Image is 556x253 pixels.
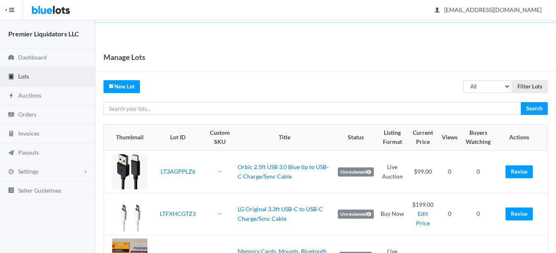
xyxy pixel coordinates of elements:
[338,210,374,219] label: Unreviewed
[160,210,196,217] a: LTFXHCGTZ3
[512,80,548,93] input: Filter Lots
[218,168,222,175] a: --
[103,102,521,115] input: Search your lots...
[104,125,151,150] th: Thumbnail
[461,193,496,235] td: 0
[238,205,323,222] a: LG Original 3.3ft USB-C to USB-C Charge/Sync Cable
[7,73,15,81] ion-icon: clipboard
[438,193,461,235] td: 0
[7,111,15,119] ion-icon: cash
[205,125,234,150] th: Custom SKU
[18,130,39,137] span: Invoices
[438,125,461,150] th: Views
[7,149,15,157] ion-icon: paper plane
[18,149,39,156] span: Payouts
[8,30,79,38] strong: Premier Liquidators LLC
[408,193,438,235] td: $199.00
[435,6,542,13] span: [EMAIL_ADDRESS][DOMAIN_NAME]
[335,125,377,150] th: Status
[161,168,195,175] a: LT3AGPPLZ6
[433,7,441,14] ion-icon: person
[7,187,15,195] ion-icon: list box
[18,73,29,80] span: Lots
[18,168,39,175] span: Settings
[408,150,438,193] td: $99.00
[7,54,15,62] ion-icon: speedometer
[7,130,15,138] ion-icon: calculator
[505,165,533,178] a: Revise
[7,168,15,176] ion-icon: cog
[109,83,114,88] ion-icon: create
[234,125,335,150] th: Title
[377,125,408,150] th: Listing Format
[7,92,15,100] ion-icon: flash
[103,51,145,63] h1: Manage Lots
[18,187,61,194] span: Seller Guidelines
[377,150,408,193] td: Live Auction
[18,54,47,61] span: Dashboard
[218,210,222,217] a: --
[103,80,140,93] a: createNew Lot
[408,125,438,150] th: Current Price
[151,125,205,150] th: Lot ID
[18,111,36,118] span: Orders
[238,163,329,180] a: Orbic 2.5ft USB 3.0 Blue tip to USB-C Charge/Sync Cable
[338,167,374,177] label: Unreviewed
[18,92,41,99] span: Auctions
[461,125,496,150] th: Buyers Watching
[496,125,547,150] th: Actions
[521,102,548,115] input: Search
[505,208,533,220] a: Revise
[461,150,496,193] td: 0
[416,210,430,227] a: Edit Price
[377,193,408,235] td: Buy Now
[438,150,461,193] td: 0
